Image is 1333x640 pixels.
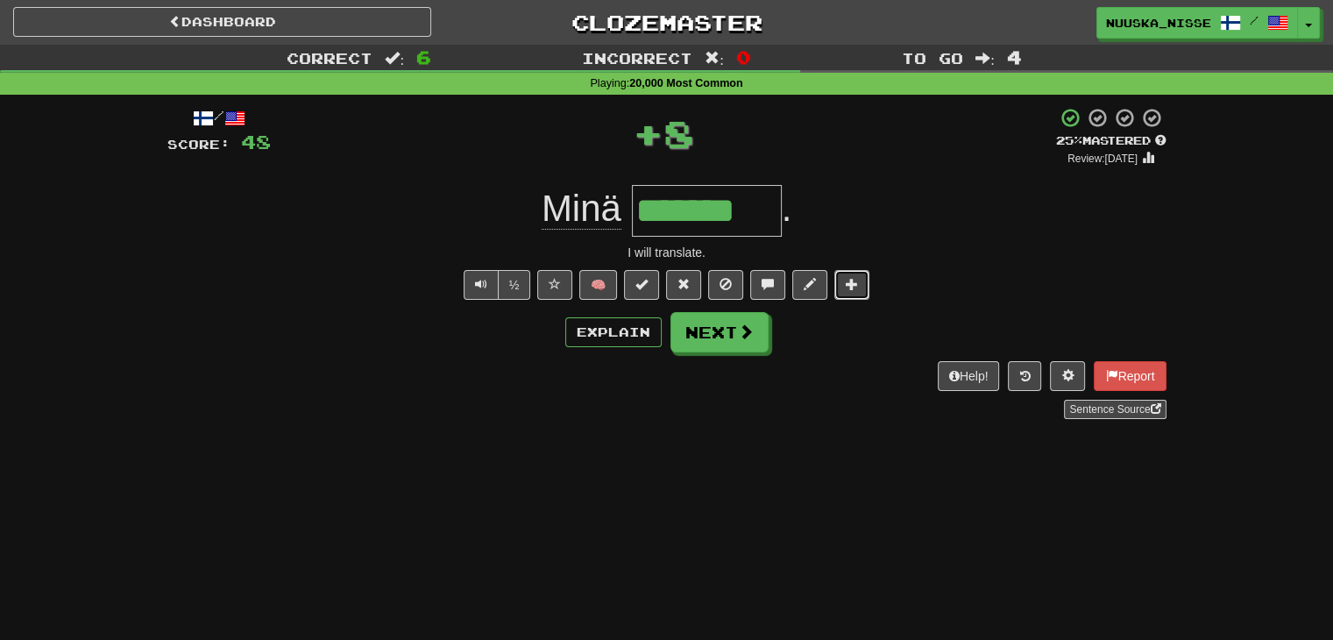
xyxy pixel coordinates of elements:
div: Mastered [1056,133,1166,149]
a: Dashboard [13,7,431,37]
button: Explain [565,317,662,347]
span: 48 [241,131,271,153]
button: Set this sentence to 100% Mastered (alt+m) [624,270,659,300]
a: Nuuska_Nisse / [1096,7,1298,39]
small: Review: [DATE] [1067,153,1138,165]
a: Sentence Source [1064,400,1166,419]
button: Add to collection (alt+a) [834,270,869,300]
span: Score: [167,137,230,152]
span: Incorrect [582,49,692,67]
span: 6 [416,46,431,68]
span: 25 % [1056,133,1082,147]
button: 🧠 [579,270,617,300]
span: 4 [1007,46,1022,68]
button: Round history (alt+y) [1008,361,1041,391]
span: : [385,51,404,66]
span: To go [902,49,963,67]
span: . [782,188,792,229]
button: Discuss sentence (alt+u) [750,270,785,300]
span: + [633,107,663,160]
span: Correct [287,49,372,67]
a: Clozemaster [457,7,876,38]
button: ½ [498,270,531,300]
button: Next [670,312,769,352]
button: Play sentence audio (ctl+space) [464,270,499,300]
div: / [167,107,271,129]
button: Reset to 0% Mastered (alt+r) [666,270,701,300]
span: 8 [663,111,694,155]
span: Nuuska_Nisse [1106,15,1211,31]
span: 0 [736,46,751,68]
button: Ignore sentence (alt+i) [708,270,743,300]
div: Text-to-speech controls [460,270,531,300]
button: Favorite sentence (alt+f) [537,270,572,300]
span: / [1250,14,1259,26]
div: I will translate. [167,244,1166,261]
span: Minä [542,188,621,230]
span: : [705,51,724,66]
span: : [975,51,995,66]
strong: 20,000 Most Common [629,77,742,89]
button: Help! [938,361,1000,391]
button: Edit sentence (alt+d) [792,270,827,300]
button: Report [1094,361,1166,391]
